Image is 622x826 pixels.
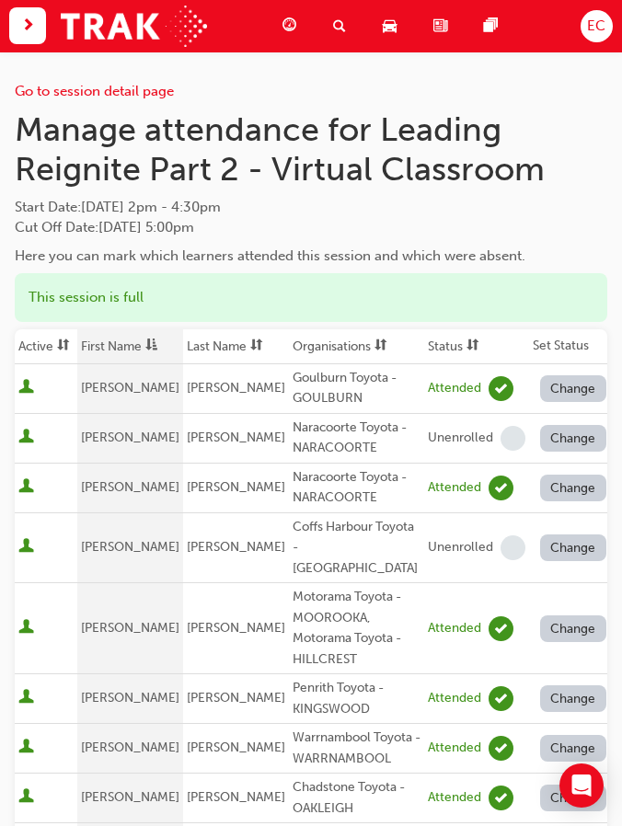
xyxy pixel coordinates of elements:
[489,376,513,401] span: learningRecordVerb_ATTEND-icon
[428,539,493,556] div: Unenrolled
[433,15,447,38] span: news-icon
[187,539,285,555] span: [PERSON_NAME]
[15,197,607,218] span: Start Date :
[540,735,606,762] button: Change
[540,475,606,501] button: Change
[187,620,285,636] span: [PERSON_NAME]
[428,620,481,637] div: Attended
[187,740,285,755] span: [PERSON_NAME]
[489,476,513,500] span: learningRecordVerb_ATTEND-icon
[540,685,606,712] button: Change
[559,763,604,808] div: Open Intercom Messenger
[15,246,607,267] div: Here you can mark which learners attended this session and which were absent.
[374,338,387,354] span: sorting-icon
[18,379,34,397] span: User is active
[187,479,285,495] span: [PERSON_NAME]
[489,686,513,711] span: learningRecordVerb_ATTEND-icon
[183,329,289,364] th: Toggle SortBy
[81,539,179,555] span: [PERSON_NAME]
[501,426,525,451] span: learningRecordVerb_NONE-icon
[268,7,318,45] a: guage-icon
[293,678,420,719] div: Penrith Toyota - KINGSWOOD
[293,777,420,819] div: Chadstone Toyota - OAKLEIGH
[540,425,606,452] button: Change
[81,430,179,445] span: [PERSON_NAME]
[81,479,179,495] span: [PERSON_NAME]
[428,430,493,447] div: Unenrolled
[419,7,469,45] a: news-icon
[383,15,397,38] span: car-icon
[21,15,35,38] span: next-icon
[428,690,481,707] div: Attended
[540,375,606,402] button: Change
[293,418,420,459] div: Naracoorte Toyota - NARACOORTE
[81,690,179,706] span: [PERSON_NAME]
[424,329,529,364] th: Toggle SortBy
[587,16,605,37] span: EC
[61,6,207,47] img: Trak
[81,380,179,396] span: [PERSON_NAME]
[489,786,513,810] span: learningRecordVerb_ATTEND-icon
[77,329,183,364] th: Toggle SortBy
[187,789,285,805] span: [PERSON_NAME]
[15,273,607,322] div: This session is full
[318,7,368,45] a: search-icon
[18,478,34,497] span: User is active
[428,479,481,497] div: Attended
[18,619,34,637] span: User is active
[469,7,520,45] a: pages-icon
[333,15,346,38] span: search-icon
[293,728,420,769] div: Warrnambool Toyota - WARRNAMBOOL
[15,329,77,364] th: Toggle SortBy
[428,740,481,757] div: Attended
[81,789,179,805] span: [PERSON_NAME]
[15,109,607,189] h1: Manage attendance for Leading Reignite Part 2 - Virtual Classroom
[18,689,34,707] span: User is active
[18,788,34,807] span: User is active
[428,380,481,397] div: Attended
[187,380,285,396] span: [PERSON_NAME]
[293,467,420,509] div: Naracoorte Toyota - NARACOORTE
[484,15,498,38] span: pages-icon
[15,83,174,99] a: Go to session detail page
[581,10,613,42] button: EC
[81,620,179,636] span: [PERSON_NAME]
[540,785,606,811] button: Change
[282,15,296,38] span: guage-icon
[81,740,179,755] span: [PERSON_NAME]
[18,538,34,556] span: User is active
[18,429,34,447] span: User is active
[540,534,606,561] button: Change
[466,338,479,354] span: sorting-icon
[57,338,70,354] span: sorting-icon
[145,338,158,354] span: asc-icon
[489,616,513,641] span: learningRecordVerb_ATTEND-icon
[250,338,263,354] span: sorting-icon
[368,7,419,45] a: car-icon
[289,329,424,364] th: Toggle SortBy
[81,199,221,215] span: [DATE] 2pm - 4:30pm
[293,368,420,409] div: Goulburn Toyota - GOULBURN
[540,615,606,642] button: Change
[187,430,285,445] span: [PERSON_NAME]
[501,535,525,560] span: learningRecordVerb_NONE-icon
[489,736,513,761] span: learningRecordVerb_ATTEND-icon
[293,587,420,670] div: Motorama Toyota - MOOROOKA, Motorama Toyota - HILLCREST
[428,789,481,807] div: Attended
[18,739,34,757] span: User is active
[15,219,194,235] span: Cut Off Date : [DATE] 5:00pm
[529,329,610,364] th: Set Status
[187,690,285,706] span: [PERSON_NAME]
[293,517,420,579] div: Coffs Harbour Toyota - [GEOGRAPHIC_DATA]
